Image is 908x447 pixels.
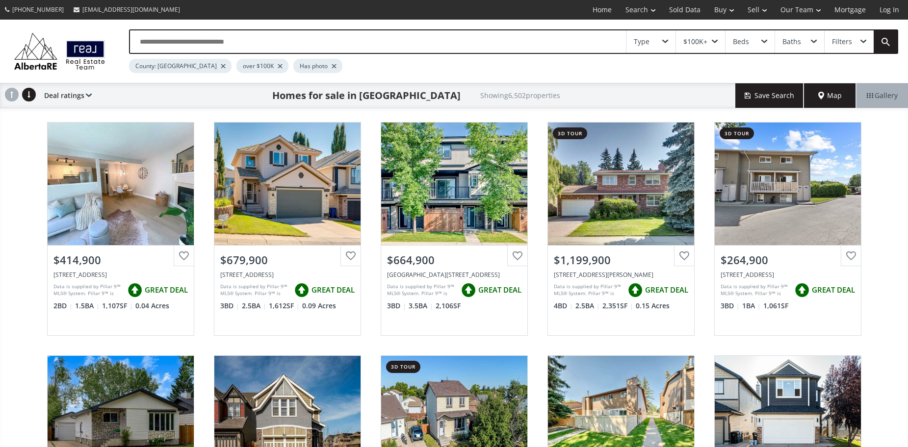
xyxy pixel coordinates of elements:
span: Gallery [867,91,898,100]
div: $414,900 [53,252,188,268]
div: 8112 36 Avenue NW #19, Calgary, AB T3B 3P3 [721,271,855,279]
h2: Showing 6,502 properties [480,92,560,99]
a: [EMAIL_ADDRESS][DOMAIN_NAME] [69,0,185,19]
div: Has photo [293,59,342,73]
img: Logo [10,30,109,72]
div: Filters [832,38,852,45]
img: rating icon [292,280,311,300]
button: Save Search [735,83,804,108]
div: Deal ratings [39,83,92,108]
span: 1,612 SF [269,301,300,311]
span: 1.5 BA [75,301,100,311]
div: 165 Spring Crescent SW, Calgary, AB T3H3V3 [220,271,355,279]
span: 4 BD [554,301,573,311]
a: $679,900[STREET_ADDRESS]Data is supplied by Pillar 9™ MLS® System. Pillar 9™ is the owner of the ... [204,112,371,346]
span: 0.15 Acres [636,301,670,311]
div: over $100K [236,59,288,73]
div: Type [634,38,649,45]
img: rating icon [625,280,645,300]
div: Beds [733,38,749,45]
span: 3 BD [387,301,406,311]
div: Baths [782,38,801,45]
div: $664,900 [387,252,521,268]
span: GREAT DEAL [645,285,688,295]
span: 0.09 Acres [302,301,336,311]
span: 2,106 SF [436,301,461,311]
img: rating icon [125,280,145,300]
div: Data is supplied by Pillar 9™ MLS® System. Pillar 9™ is the owner of the copyright in its MLS® Sy... [220,283,289,298]
span: 2.5 BA [242,301,266,311]
span: 2.5 BA [575,301,600,311]
div: Data is supplied by Pillar 9™ MLS® System. Pillar 9™ is the owner of the copyright in its MLS® Sy... [53,283,123,298]
span: GREAT DEAL [145,285,188,295]
a: 3d tour$1,199,900[STREET_ADDRESS][PERSON_NAME]Data is supplied by Pillar 9™ MLS® System. Pillar 9... [538,112,704,346]
div: Map [804,83,856,108]
span: 3 BD [721,301,740,311]
div: Data is supplied by Pillar 9™ MLS® System. Pillar 9™ is the owner of the copyright in its MLS® Sy... [387,283,456,298]
img: rating icon [792,280,812,300]
a: 3d tour$264,900[STREET_ADDRESS]Data is supplied by Pillar 9™ MLS® System. Pillar 9™ is the owner ... [704,112,871,346]
span: GREAT DEAL [478,285,521,295]
div: 924 Kerfoot Crescent SW, Calgary, AB T2V 2M7 [554,271,688,279]
a: $664,900[GEOGRAPHIC_DATA][STREET_ADDRESS]Data is supplied by Pillar 9™ MLS® System. Pillar 9™ is ... [371,112,538,346]
span: GREAT DEAL [812,285,855,295]
div: $100K+ [683,38,707,45]
span: GREAT DEAL [311,285,355,295]
div: 1812 47 Street NW, Calgary, AB T3B 0P5 [387,271,521,279]
div: 16 Millrise Green SW, Calgary, AB T2Y 3E8 [53,271,188,279]
span: 3.5 BA [409,301,433,311]
div: $679,900 [220,252,355,268]
div: $1,199,900 [554,252,688,268]
a: $414,900[STREET_ADDRESS]Data is supplied by Pillar 9™ MLS® System. Pillar 9™ is the owner of the ... [37,112,204,346]
h1: Homes for sale in [GEOGRAPHIC_DATA] [272,89,461,102]
span: 2,351 SF [602,301,633,311]
div: County: [GEOGRAPHIC_DATA] [129,59,232,73]
span: 1,061 SF [763,301,788,311]
span: 2 BD [53,301,73,311]
img: rating icon [459,280,478,300]
div: Data is supplied by Pillar 9™ MLS® System. Pillar 9™ is the owner of the copyright in its MLS® Sy... [721,283,790,298]
span: 3 BD [220,301,239,311]
div: $264,900 [721,252,855,268]
div: Data is supplied by Pillar 9™ MLS® System. Pillar 9™ is the owner of the copyright in its MLS® Sy... [554,283,623,298]
span: 0.04 Acres [135,301,169,311]
span: Map [818,91,842,100]
div: Gallery [856,83,908,108]
span: 1,107 SF [102,301,133,311]
span: [EMAIL_ADDRESS][DOMAIN_NAME] [82,5,180,14]
span: 1 BA [742,301,761,311]
span: [PHONE_NUMBER] [12,5,64,14]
